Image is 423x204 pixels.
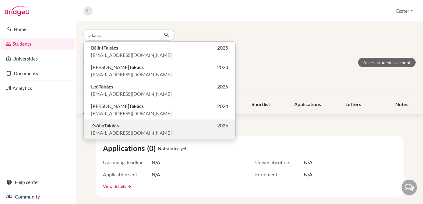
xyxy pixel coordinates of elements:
[152,171,160,178] span: N/A
[84,42,235,61] button: BálintTakács2025[EMAIL_ADDRESS][DOMAIN_NAME]
[91,83,113,90] span: Leó
[388,96,416,114] div: Notes
[84,119,235,139] button: ZsófiaTakács2026[EMAIL_ADDRESS][DOMAIN_NAME]
[13,4,27,10] span: Súgó
[91,110,172,117] span: [EMAIL_ADDRESS][DOMAIN_NAME]
[99,84,113,89] b: Takács
[287,96,328,114] div: Applications
[217,64,228,71] span: 2023
[84,61,235,81] button: [PERSON_NAME]Takács2023[EMAIL_ADDRESS][DOMAIN_NAME]
[5,6,29,16] img: Bridge-U
[91,51,172,59] span: [EMAIL_ADDRESS][DOMAIN_NAME]
[103,183,126,189] a: View details
[103,143,147,154] span: Applications
[1,53,75,65] a: Universities
[1,23,75,35] a: Home
[1,38,75,50] a: Students
[158,145,186,152] span: Not started yet
[91,102,144,110] span: [PERSON_NAME]
[126,184,132,188] a: arrow_forward
[91,71,172,78] span: [EMAIL_ADDRESS][DOMAIN_NAME]
[217,44,228,51] span: 2025
[1,191,75,203] a: Community
[91,64,144,71] span: [PERSON_NAME]
[393,5,416,17] button: Eszter
[304,159,312,166] span: N/A
[129,103,144,109] b: Takács
[91,122,119,129] span: Zsófia
[83,29,159,41] input: Find student by name...
[217,102,228,110] span: 2024
[244,96,277,114] div: Shortlist
[84,81,235,100] button: LeóTakács2025[EMAIL_ADDRESS][DOMAIN_NAME]
[1,176,75,188] a: Help center
[304,171,312,178] span: N/A
[84,100,235,119] button: [PERSON_NAME]Takács2024[EMAIL_ADDRESS][DOMAIN_NAME]
[129,64,144,70] b: Takács
[103,159,152,166] span: Upcoming deadline
[217,122,228,129] span: 2026
[104,45,118,50] b: Takács
[91,90,172,98] span: [EMAIL_ADDRESS][DOMAIN_NAME]
[255,171,304,178] span: Enrolment
[255,159,304,166] span: University offers
[217,83,228,90] span: 2025
[338,96,368,114] div: Letters
[91,44,118,51] span: Bálint
[147,143,158,154] span: (0)
[104,123,119,128] b: Takács
[358,58,416,67] a: Access student's account
[1,67,75,79] a: Documents
[91,129,172,137] span: [EMAIL_ADDRESS][DOMAIN_NAME]
[103,171,152,178] span: Application sent
[152,159,160,166] span: N/A
[1,82,75,94] a: Analytics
